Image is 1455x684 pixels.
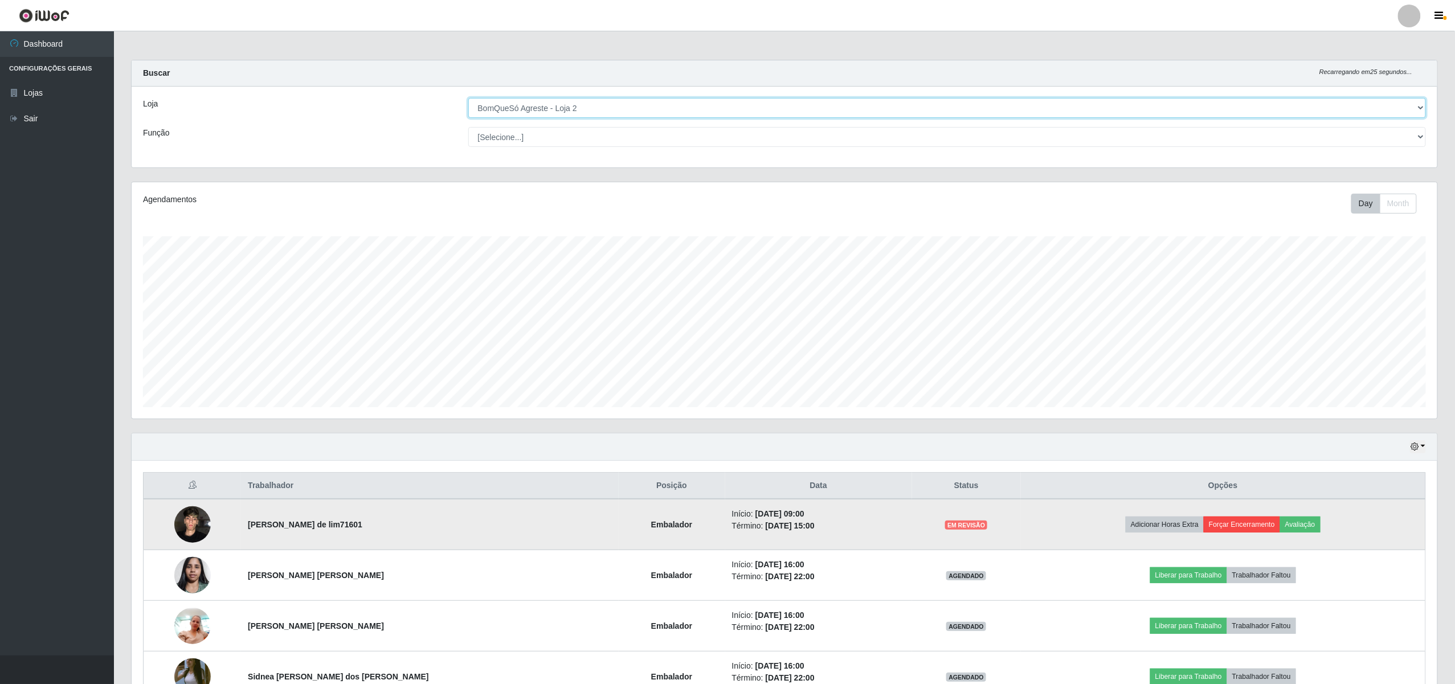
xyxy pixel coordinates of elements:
[912,473,1021,499] th: Status
[19,9,70,23] img: CoreUI Logo
[732,660,905,672] li: Início:
[945,521,987,530] span: EM REVISÃO
[1280,517,1321,533] button: Avaliação
[248,621,384,630] strong: [PERSON_NAME] [PERSON_NAME]
[1319,68,1412,75] i: Recarregando em 25 segundos...
[725,473,912,499] th: Data
[143,68,170,77] strong: Buscar
[143,98,158,110] label: Loja
[732,621,905,633] li: Término:
[766,521,815,530] time: [DATE] 15:00
[732,672,905,684] li: Término:
[1204,517,1280,533] button: Forçar Encerramento
[1351,194,1426,214] div: Toolbar with button groups
[1380,194,1417,214] button: Month
[1351,194,1417,214] div: First group
[651,621,692,630] strong: Embalador
[248,672,428,681] strong: Sidnea [PERSON_NAME] dos [PERSON_NAME]
[248,571,384,580] strong: [PERSON_NAME] [PERSON_NAME]
[1126,517,1204,533] button: Adicionar Horas Extra
[755,661,804,670] time: [DATE] 16:00
[1227,618,1296,634] button: Trabalhador Faltou
[755,509,804,518] time: [DATE] 09:00
[651,571,692,580] strong: Embalador
[143,194,668,206] div: Agendamentos
[946,673,986,682] span: AGENDADO
[732,609,905,621] li: Início:
[1150,618,1227,634] button: Liberar para Trabalho
[651,672,692,681] strong: Embalador
[143,127,170,139] label: Função
[651,520,692,529] strong: Embalador
[766,673,815,682] time: [DATE] 22:00
[1351,194,1380,214] button: Day
[241,473,618,499] th: Trabalhador
[766,622,815,632] time: [DATE] 22:00
[732,520,905,532] li: Término:
[732,559,905,571] li: Início:
[732,508,905,520] li: Início:
[248,520,362,529] strong: [PERSON_NAME] de lim71601
[946,622,986,631] span: AGENDADO
[174,551,211,599] img: 1696515071857.jpeg
[1021,473,1426,499] th: Opções
[766,572,815,581] time: [DATE] 22:00
[1227,567,1296,583] button: Trabalhador Faltou
[946,571,986,580] span: AGENDADO
[174,500,211,548] img: 1725330158523.jpeg
[1150,567,1227,583] button: Liberar para Trabalho
[755,560,804,569] time: [DATE] 16:00
[732,571,905,583] li: Término:
[174,601,211,650] img: 1704221939354.jpeg
[619,473,725,499] th: Posição
[755,611,804,620] time: [DATE] 16:00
